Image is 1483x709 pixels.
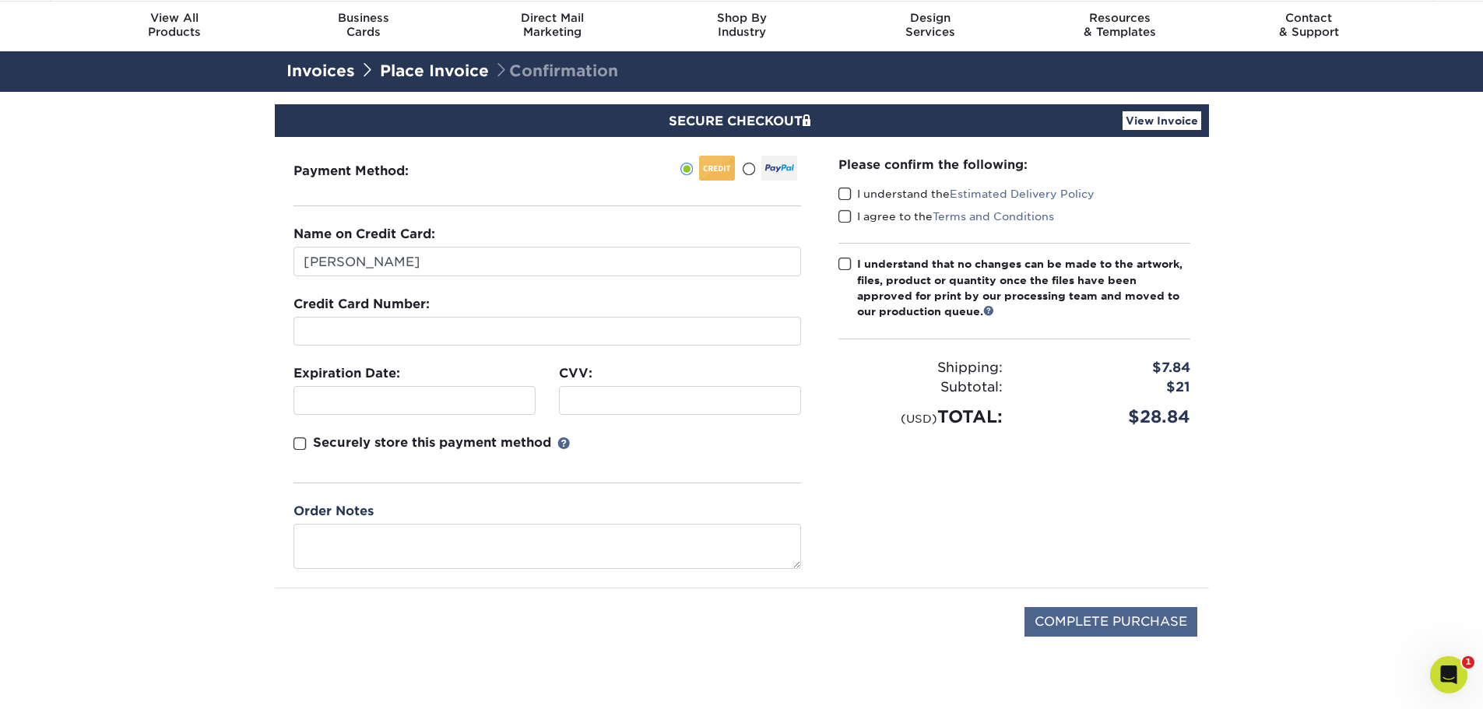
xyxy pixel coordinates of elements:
[269,11,458,25] span: Business
[647,11,836,25] span: Shop By
[827,377,1014,398] div: Subtotal:
[1024,607,1197,637] input: COMPLETE PURCHASE
[286,61,355,80] a: Invoices
[647,11,836,39] div: Industry
[1014,404,1202,430] div: $28.84
[1123,111,1201,130] a: View Invoice
[836,11,1025,25] span: Design
[559,364,592,383] label: CVV:
[286,607,364,653] img: DigiCert Secured Site Seal
[669,114,815,128] span: SECURE CHECKOUT
[1025,2,1214,51] a: Resources& Templates
[80,11,269,39] div: Products
[458,11,647,39] div: Marketing
[1214,11,1404,25] span: Contact
[566,393,794,408] iframe: Secure CVC input frame
[1214,11,1404,39] div: & Support
[1430,656,1467,693] iframe: Intercom live chat
[1462,656,1474,669] span: 1
[647,2,836,51] a: Shop ByIndustry
[300,393,529,408] iframe: Secure expiration date input frame
[80,11,269,25] span: View All
[836,2,1025,51] a: DesignServices
[293,295,430,314] label: Credit Card Number:
[838,156,1190,174] div: Please confirm the following:
[293,247,801,276] input: First & Last Name
[458,2,647,51] a: Direct MailMarketing
[494,61,618,80] span: Confirmation
[857,256,1190,320] div: I understand that no changes can be made to the artwork, files, product or quantity once the file...
[933,210,1054,223] a: Terms and Conditions
[313,433,551,452] p: Securely store this payment method
[458,11,647,25] span: Direct Mail
[293,502,374,521] label: Order Notes
[1025,11,1214,39] div: & Templates
[827,404,1014,430] div: TOTAL:
[838,186,1095,202] label: I understand the
[827,358,1014,378] div: Shipping:
[1014,377,1202,398] div: $21
[269,11,458,39] div: Cards
[293,364,400,383] label: Expiration Date:
[836,11,1025,39] div: Services
[1214,2,1404,51] a: Contact& Support
[293,163,447,178] h3: Payment Method:
[838,209,1054,224] label: I agree to the
[300,324,794,339] iframe: Secure card number input frame
[901,412,937,425] small: (USD)
[950,188,1095,200] a: Estimated Delivery Policy
[80,2,269,51] a: View AllProducts
[1014,358,1202,378] div: $7.84
[1025,11,1214,25] span: Resources
[269,2,458,51] a: BusinessCards
[293,225,435,244] label: Name on Credit Card:
[380,61,489,80] a: Place Invoice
